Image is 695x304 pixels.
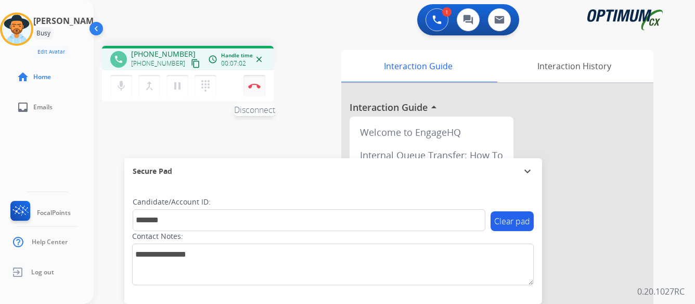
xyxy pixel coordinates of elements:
mat-icon: content_copy [191,59,200,68]
mat-icon: home [17,71,29,83]
span: Help Center [32,238,68,246]
label: Candidate/Account ID: [133,197,211,207]
mat-icon: inbox [17,101,29,113]
label: Contact Notes: [132,231,183,242]
button: Disconnect [243,75,265,97]
div: Interaction Guide [341,50,495,82]
a: FocalPoints [8,201,71,225]
div: Internal Queue Transfer: How To [354,144,509,167]
button: Edit Avatar [33,46,69,58]
span: FocalPoints [37,209,71,217]
div: Busy [33,27,54,40]
button: Clear pad [491,211,534,231]
mat-icon: mic [115,80,127,92]
mat-icon: expand_more [521,165,534,178]
p: 0.20.1027RC [637,285,685,298]
span: Disconnect [234,104,275,116]
mat-icon: pause [171,80,184,92]
div: Interaction History [495,50,653,82]
span: [PHONE_NUMBER] [131,59,185,68]
span: Emails [33,103,53,111]
mat-icon: access_time [208,55,217,64]
mat-icon: merge_type [143,80,156,92]
span: Secure Pad [133,166,172,176]
img: avatar [2,15,31,44]
mat-icon: dialpad [199,80,212,92]
div: Welcome to EngageHQ [354,121,509,144]
span: Home [33,73,51,81]
span: [PHONE_NUMBER] [131,49,196,59]
img: control [248,83,261,88]
span: Log out [31,268,54,276]
mat-icon: phone [114,55,123,64]
span: 00:07:02 [221,59,246,68]
div: 1 [442,7,452,17]
mat-icon: close [254,55,264,64]
span: Handle time [221,52,253,59]
h3: [PERSON_NAME] [33,15,101,27]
